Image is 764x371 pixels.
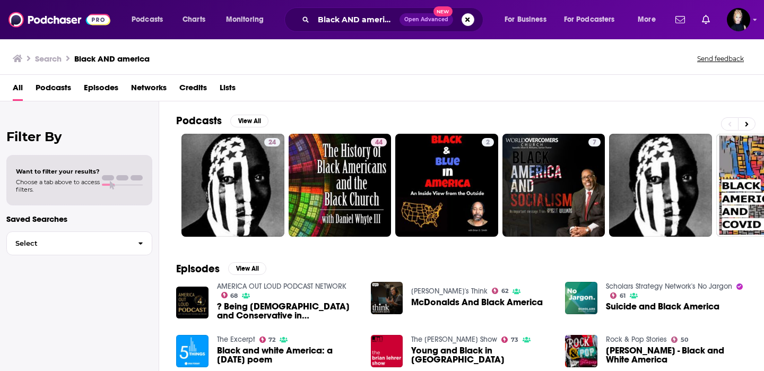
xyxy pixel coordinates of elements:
span: Choose a tab above to access filters. [16,178,100,193]
img: Podchaser - Follow, Share and Rate Podcasts [8,10,110,30]
span: 2 [486,137,490,148]
span: New [433,6,453,16]
span: 44 [375,137,383,148]
span: Networks [131,79,167,101]
p: Saved Searches [6,214,152,224]
button: View All [230,115,268,127]
a: Lists [220,79,236,101]
a: Scholars Strategy Network's No Jargon [606,282,732,291]
a: The Excerpt [217,335,255,344]
h2: Podcasts [176,114,222,127]
a: 73 [501,337,518,343]
a: Black and white America: a Sunday poem [217,346,358,364]
button: Send feedback [694,54,747,63]
a: McDonalds And Black America [411,298,543,307]
a: Lenny Kravitz - Black and White America [606,346,747,364]
a: EpisodesView All [176,262,266,275]
span: 72 [268,338,275,342]
img: Young and Black in America [371,335,403,367]
a: 44 [289,134,392,237]
button: View All [228,262,266,275]
a: 68 [221,292,238,298]
a: Episodes [84,79,118,101]
a: Credits [179,79,207,101]
span: 68 [230,294,238,298]
button: open menu [557,11,630,28]
a: 72 [259,337,276,343]
span: Podcasts [132,12,163,27]
a: All [13,79,23,101]
span: For Business [505,12,546,27]
a: 24 [181,134,284,237]
h3: Search [35,54,62,64]
a: 7 [588,138,601,146]
button: open menu [219,11,277,28]
h2: Filter By [6,129,152,144]
button: Select [6,231,152,255]
span: 73 [511,338,518,342]
h3: Black AND america [74,54,150,64]
a: AMERICA OUT LOUD PODCAST NETWORK [217,282,346,291]
button: Open AdvancedNew [400,13,453,26]
span: Young and Black in [GEOGRAPHIC_DATA] [411,346,552,364]
a: Podcasts [36,79,71,101]
img: ? Being Black and Conservative in America [176,287,209,319]
span: Black and white America: a [DATE] poem [217,346,358,364]
a: 2 [482,138,494,146]
span: Want to filter your results? [16,168,100,175]
span: [PERSON_NAME] - Black and White America [606,346,747,364]
a: Show notifications dropdown [671,11,689,29]
div: Search podcasts, credits, & more... [294,7,493,32]
span: Select [7,240,129,247]
input: Search podcasts, credits, & more... [314,11,400,28]
span: 62 [501,289,508,294]
a: Young and Black in America [411,346,552,364]
a: 7 [502,134,605,237]
button: open menu [497,11,560,28]
span: More [638,12,656,27]
a: Rock & Pop Stories [606,335,667,344]
span: 7 [593,137,596,148]
img: Black and white America: a Sunday poem [176,335,209,367]
img: McDonalds And Black America [371,282,403,314]
span: Logged in as Passell [727,8,750,31]
span: For Podcasters [564,12,615,27]
button: open menu [124,11,177,28]
a: 62 [492,288,508,294]
img: Lenny Kravitz - Black and White America [565,335,597,367]
span: Open Advanced [404,17,448,22]
a: 61 [610,292,626,299]
a: Suicide and Black America [606,302,719,311]
img: Suicide and Black America [565,282,597,314]
button: open menu [630,11,669,28]
a: ? Being Black and Conservative in America [217,302,358,320]
a: The Brian Lehrer Show [411,335,497,344]
a: 24 [264,138,280,146]
a: Show notifications dropdown [698,11,714,29]
span: 24 [268,137,276,148]
span: Monitoring [226,12,264,27]
a: PodcastsView All [176,114,268,127]
a: 50 [671,337,688,343]
img: User Profile [727,8,750,31]
a: Charts [176,11,212,28]
span: 61 [620,294,626,298]
button: Show profile menu [727,8,750,31]
span: 50 [681,338,688,342]
h2: Episodes [176,262,220,275]
a: 44 [371,138,387,146]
